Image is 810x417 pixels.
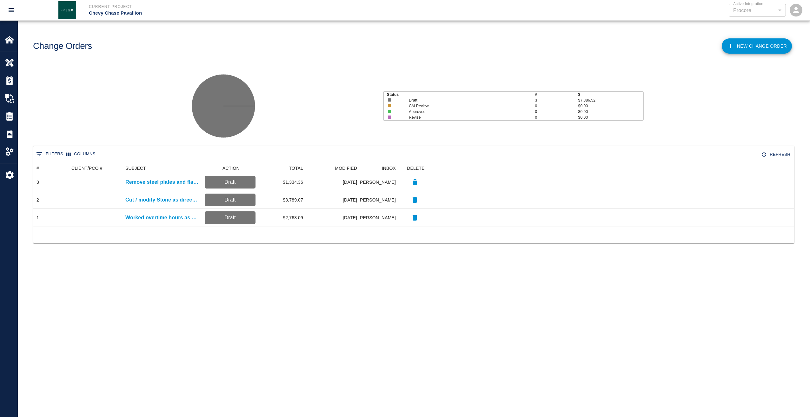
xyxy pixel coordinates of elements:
div: INBOX [382,163,396,173]
p: Revise [409,115,522,120]
button: Refresh [760,149,793,160]
div: [PERSON_NAME] [360,209,399,227]
a: Cut / modify Stone as directed [125,196,198,204]
div: [DATE] [306,191,360,209]
div: [DATE] [306,173,360,191]
div: ACTION [222,163,240,173]
div: SUBJECT [122,163,202,173]
iframe: Chat Widget [778,387,810,417]
div: DELETE [399,163,431,173]
div: 2 [37,197,39,203]
p: CM Review [409,103,522,109]
p: $0.00 [578,103,643,109]
div: 3 [37,179,39,185]
div: Refresh the list [760,149,793,160]
p: $0.00 [578,115,643,120]
p: 3 [535,97,578,103]
div: $2,763.09 [259,209,306,227]
div: MODIFIED [306,163,360,173]
p: $ [578,92,643,97]
h1: Change Orders [33,41,92,51]
label: Active Integration [733,1,763,6]
div: MODIFIED [335,163,357,173]
p: Chevy Chase Pavallion [89,10,439,17]
img: Janeiro Inc [58,1,76,19]
div: TOTAL [259,163,306,173]
p: Status [387,92,535,97]
div: DELETE [407,163,424,173]
div: TOTAL [289,163,303,173]
p: Draft [207,196,253,204]
div: SUBJECT [125,163,146,173]
div: ACTION [202,163,259,173]
p: Current Project [89,4,439,10]
a: New Change Order [722,38,792,54]
p: Approved [409,109,522,115]
p: $7,886.52 [578,97,643,103]
div: $1,334.36 [259,173,306,191]
p: Draft [409,97,522,103]
p: 0 [535,109,578,115]
div: [PERSON_NAME] [360,173,399,191]
button: Show filters [35,149,65,159]
div: Procore [733,7,781,14]
a: Remove steel plates and flag pole [125,178,198,186]
p: 0 [535,103,578,109]
div: [DATE] [306,209,360,227]
div: # [37,163,39,173]
a: Worked overtime hours as requested [125,214,198,222]
p: Draft [207,214,253,222]
p: # [535,92,578,97]
p: $0.00 [578,109,643,115]
div: 1 [37,215,39,221]
p: Draft [207,178,253,186]
div: CLIENT/PCO # [68,163,122,173]
div: INBOX [360,163,399,173]
button: Select columns [65,149,97,159]
div: # [33,163,68,173]
div: $3,789.07 [259,191,306,209]
button: open drawer [4,3,19,18]
div: CLIENT/PCO # [71,163,103,173]
p: 0 [535,115,578,120]
div: [PERSON_NAME] [360,191,399,209]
